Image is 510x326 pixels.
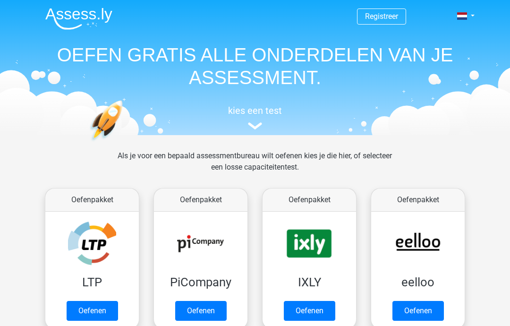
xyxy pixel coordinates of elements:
a: Registreer [365,12,398,21]
div: Als je voor een bepaald assessmentbureau wilt oefenen kies je die hier, of selecteer een losse ca... [110,150,399,184]
a: kies een test [38,105,472,130]
img: Assessly [45,8,112,30]
h1: OEFEN GRATIS ALLE ONDERDELEN VAN JE ASSESSMENT. [38,43,472,89]
a: Oefenen [284,301,335,321]
img: oefenen [90,100,159,186]
a: Oefenen [175,301,227,321]
h5: kies een test [38,105,472,116]
img: assessment [248,122,262,129]
a: Oefenen [392,301,444,321]
a: Oefenen [67,301,118,321]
